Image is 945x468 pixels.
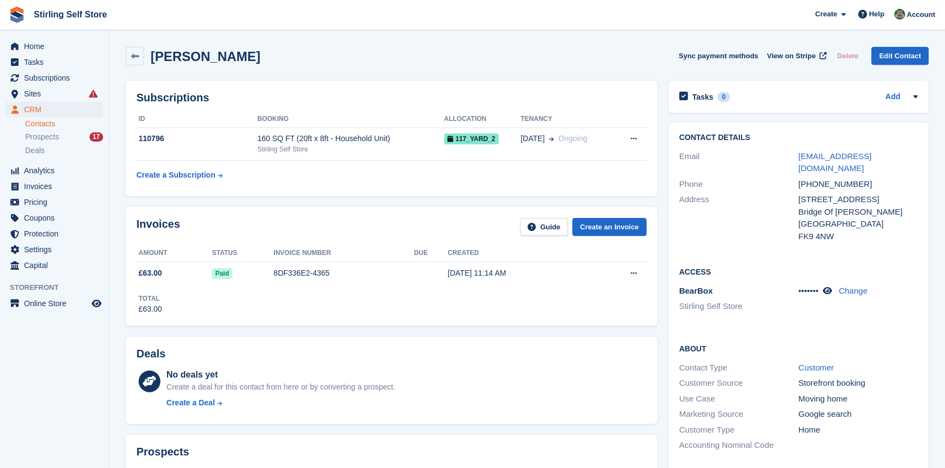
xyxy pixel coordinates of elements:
a: menu [5,226,103,241]
span: Subscriptions [24,70,89,86]
img: stora-icon-8386f47178a22dfd0bd8f6a31ec36ba5ce8667c1dd55bd0f319d3a0aa187defe.svg [9,7,25,23]
a: Preview store [90,297,103,310]
a: menu [5,242,103,257]
div: Email [679,150,799,175]
a: Contacts [25,119,103,129]
a: Deals [25,145,103,156]
div: Marketing Source [679,408,799,421]
a: menu [5,258,103,273]
div: FK9 4NW [798,230,918,243]
a: Edit Contact [871,47,929,65]
a: menu [5,39,103,54]
th: Booking [258,111,444,128]
h2: About [679,343,918,354]
span: 117_Yard_2 [444,133,499,144]
div: 0 [717,92,730,102]
a: Create an Invoice [572,218,647,236]
span: Capital [24,258,89,273]
div: Create a deal for this contact from here or by converting a prospect. [166,381,395,393]
th: Tenancy [521,111,614,128]
div: Customer Source [679,377,799,390]
a: Prospects 17 [25,131,103,143]
span: Pricing [24,195,89,210]
a: Create a Subscription [136,165,223,185]
span: Online Store [24,296,89,311]
a: menu [5,86,103,101]
div: Accounting Nominal Code [679,439,799,452]
span: ••••••• [798,286,818,295]
th: Created [448,245,591,262]
a: menu [5,195,103,210]
span: Settings [24,242,89,257]
div: Contact Type [679,362,799,374]
span: Sites [24,86,89,101]
h2: Tasks [692,92,714,102]
span: Prospects [25,132,59,142]
div: Create a Deal [166,397,215,409]
button: Sync payment methods [679,47,758,65]
h2: Invoices [136,218,180,236]
th: Invoice number [273,245,414,262]
div: 110796 [136,133,258,144]
span: Storefront [10,282,109,293]
span: Paid [212,268,232,279]
div: [STREET_ADDRESS] [798,193,918,206]
div: Address [679,193,799,242]
div: 8DF336E2-4365 [273,268,414,279]
a: Guide [520,218,568,236]
div: Bridge Of [PERSON_NAME] [798,206,918,218]
span: Protection [24,226,89,241]
a: Customer [798,363,834,372]
a: menu [5,210,103,226]
span: Home [24,39,89,54]
h2: Access [679,266,918,277]
a: Create a Deal [166,397,395,409]
h2: Deals [136,348,165,360]
a: menu [5,163,103,178]
span: Analytics [24,163,89,178]
span: View on Stripe [767,51,816,62]
th: Status [212,245,273,262]
th: ID [136,111,258,128]
div: Stirling Self Store [258,144,444,154]
span: Help [869,9,884,20]
span: Account [907,9,935,20]
div: Phone [679,178,799,191]
span: Invoices [24,179,89,194]
th: Amount [136,245,212,262]
a: menu [5,54,103,70]
span: Tasks [24,54,89,70]
div: Google search [798,408,918,421]
div: 17 [89,132,103,142]
a: menu [5,296,103,311]
div: Moving home [798,393,918,405]
div: Home [798,424,918,436]
h2: [PERSON_NAME] [151,49,260,64]
span: Deals [25,145,45,156]
a: Add [886,91,900,104]
a: Stirling Self Store [29,5,111,23]
div: Create a Subscription [136,169,216,181]
span: BearBox [679,286,713,295]
div: [PHONE_NUMBER] [798,178,918,191]
h2: Prospects [136,446,189,458]
span: Ongoing [558,134,587,143]
a: View on Stripe [763,47,829,65]
div: [DATE] 11:14 AM [448,268,591,279]
span: CRM [24,102,89,117]
span: Create [815,9,837,20]
div: Storefront booking [798,377,918,390]
span: Coupons [24,210,89,226]
li: Stirling Self Store [679,300,799,313]
h2: Subscriptions [136,92,647,104]
a: menu [5,70,103,86]
span: £63.00 [139,268,162,279]
i: Smart entry sync failures have occurred [89,89,98,98]
a: [EMAIL_ADDRESS][DOMAIN_NAME] [798,151,871,173]
div: [GEOGRAPHIC_DATA] [798,218,918,230]
div: 160 SQ FT (20ft x 8ft - Household Unit) [258,133,444,144]
button: Delete [833,47,863,65]
a: Change [839,286,868,295]
a: menu [5,102,103,117]
div: No deals yet [166,368,395,381]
